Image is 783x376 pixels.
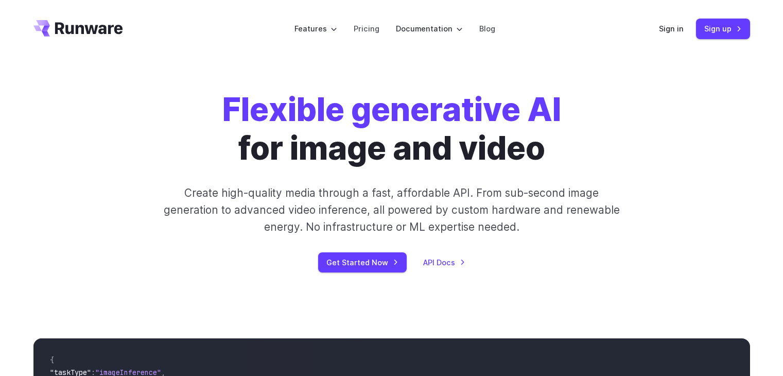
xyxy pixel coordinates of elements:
a: API Docs [423,257,465,268]
a: Sign in [659,23,684,35]
a: Pricing [354,23,379,35]
a: Go to / [33,20,123,37]
a: Blog [479,23,495,35]
a: Get Started Now [318,252,407,272]
label: Features [294,23,337,35]
p: Create high-quality media through a fast, affordable API. From sub-second image generation to adv... [162,184,621,236]
label: Documentation [396,23,463,35]
a: Sign up [696,19,750,39]
h1: for image and video [222,91,561,168]
strong: Flexible generative AI [222,90,561,129]
span: { [50,355,54,365]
